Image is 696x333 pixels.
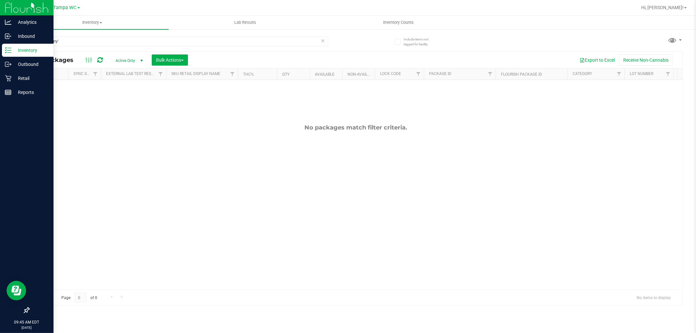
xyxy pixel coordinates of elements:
[243,72,254,77] a: THC%
[171,71,220,76] a: Sku Retail Display Name
[7,281,26,300] iframe: Resource center
[152,54,188,66] button: Bulk Actions
[156,57,184,63] span: Bulk Actions
[29,37,328,46] input: Search Package ID, Item Name, SKU, Lot or Part Number...
[5,75,11,82] inline-svg: Retail
[282,72,289,77] a: Qty
[16,16,169,29] a: Inventory
[315,72,334,77] a: Available
[321,37,325,45] span: Clear
[3,325,51,330] p: [DATE]
[5,89,11,96] inline-svg: Reports
[380,71,401,76] a: Lock Code
[54,5,77,10] span: Tampa WC
[631,293,676,302] span: No items to display
[90,68,101,80] a: Filter
[106,71,157,76] a: External Lab Test Result
[11,46,51,54] p: Inventory
[3,319,51,325] p: 09:45 AM EDT
[573,71,592,76] a: Category
[614,68,625,80] a: Filter
[413,68,424,80] a: Filter
[5,61,11,68] inline-svg: Outbound
[169,16,322,29] a: Lab Results
[429,71,451,76] a: Package ID
[404,37,436,47] span: Include items not tagged for facility
[11,88,51,96] p: Reports
[34,56,80,64] span: All Packages
[348,72,377,77] a: Non-Available
[322,16,475,29] a: Inventory Counts
[575,54,619,66] button: Export to Excel
[227,68,238,80] a: Filter
[11,32,51,40] p: Inbound
[5,19,11,25] inline-svg: Analytics
[11,74,51,82] p: Retail
[225,20,265,25] span: Lab Results
[56,293,103,303] span: Page of 0
[663,68,673,80] a: Filter
[619,54,673,66] button: Receive Non-Cannabis
[485,68,496,80] a: Filter
[73,71,99,76] a: Sync Status
[501,72,542,77] a: Flourish Package ID
[11,60,51,68] p: Outbound
[374,20,423,25] span: Inventory Counts
[641,5,684,10] span: Hi, [PERSON_NAME]!
[630,71,653,76] a: Lot Number
[16,20,169,25] span: Inventory
[11,18,51,26] p: Analytics
[5,47,11,53] inline-svg: Inventory
[29,124,683,131] div: No packages match filter criteria.
[5,33,11,39] inline-svg: Inbound
[155,68,166,80] a: Filter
